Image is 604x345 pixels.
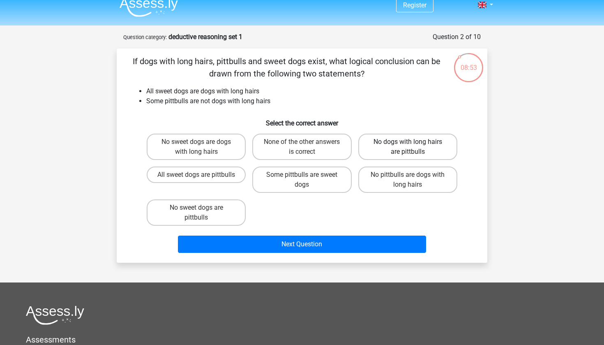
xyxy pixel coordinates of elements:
a: Register [403,1,426,9]
div: Question 2 of 10 [433,32,481,42]
label: None of the other answers is correct [252,134,351,160]
div: 08:53 [453,52,484,73]
li: All sweet dogs are dogs with long hairs [146,86,474,96]
label: No sweet dogs are pittbulls [147,199,246,226]
h6: Select the correct answer [130,113,474,127]
img: Assessly logo [26,306,84,325]
label: Some pittbulls are sweet dogs [252,167,351,193]
h5: Assessments [26,335,578,345]
label: No dogs with long hairs are pittbulls [358,134,457,160]
label: All sweet dogs are pittbulls [147,167,246,183]
label: No pittbulls are dogs with long hairs [358,167,457,193]
label: No sweet dogs are dogs with long hairs [147,134,246,160]
button: Next Question [178,236,426,253]
li: Some pittbulls are not dogs with long hairs [146,96,474,106]
strong: deductive reasoning set 1 [168,33,242,41]
p: If dogs with long hairs, pittbulls and sweet dogs exist, what logical conclusion can be drawn fro... [130,55,443,80]
small: Question category: [123,34,167,40]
